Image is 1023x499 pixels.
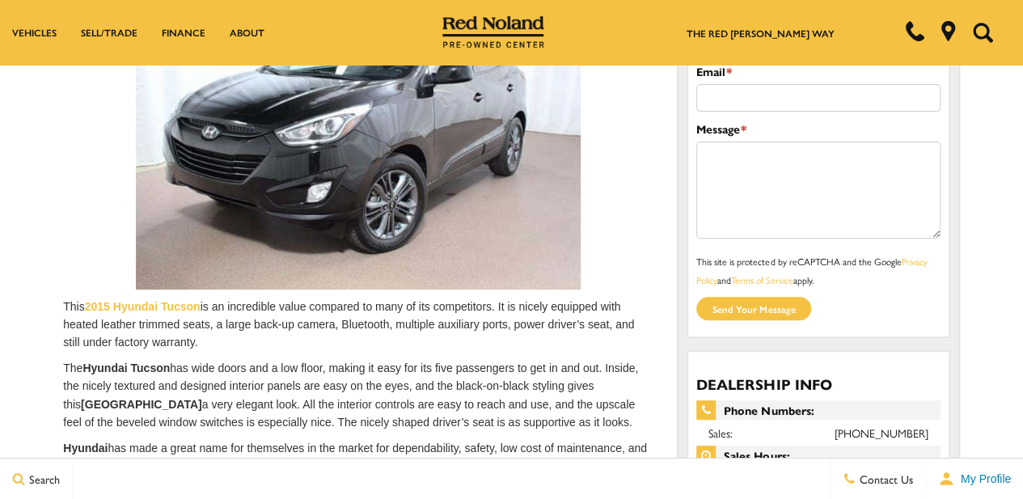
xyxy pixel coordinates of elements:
[63,439,653,493] p: has made a great name for themselves in the market for dependability, safety, low cost of mainten...
[85,300,201,313] a: 2015 Hyundai Tucson
[696,62,732,80] label: Email
[82,362,170,374] strong: Hyundai Tucson
[954,472,1011,485] span: My Profile
[856,471,913,487] span: Contact Us
[63,298,653,351] p: This is an incredible value compared to many of its competitors. It is nicely equipped with heate...
[63,442,108,455] strong: Hyundai
[966,1,999,64] button: Open the search field
[926,459,1023,499] button: Open user profile menu
[442,22,544,38] a: Red Noland Pre-Owned
[25,471,60,487] span: Search
[81,398,202,411] strong: [GEOGRAPHIC_DATA]
[63,359,653,430] p: The has wide doors and a low floor, making it easy for its five passengers to get in and out. Ins...
[696,376,941,392] h3: Dealership Info
[835,425,928,441] a: [PHONE_NUMBER]
[696,297,811,320] input: Send your message
[731,273,793,287] a: Terms of Service
[696,400,941,420] span: Phone Numbers:
[696,120,746,137] label: Message
[696,446,941,465] span: Sales Hours:
[696,254,927,287] small: This site is protected by reCAPTCHA and the Google and apply.
[687,26,835,40] a: The Red [PERSON_NAME] Way
[442,16,544,49] img: Red Noland Pre-Owned
[708,425,733,441] span: Sales:
[696,254,927,287] a: Privacy Policy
